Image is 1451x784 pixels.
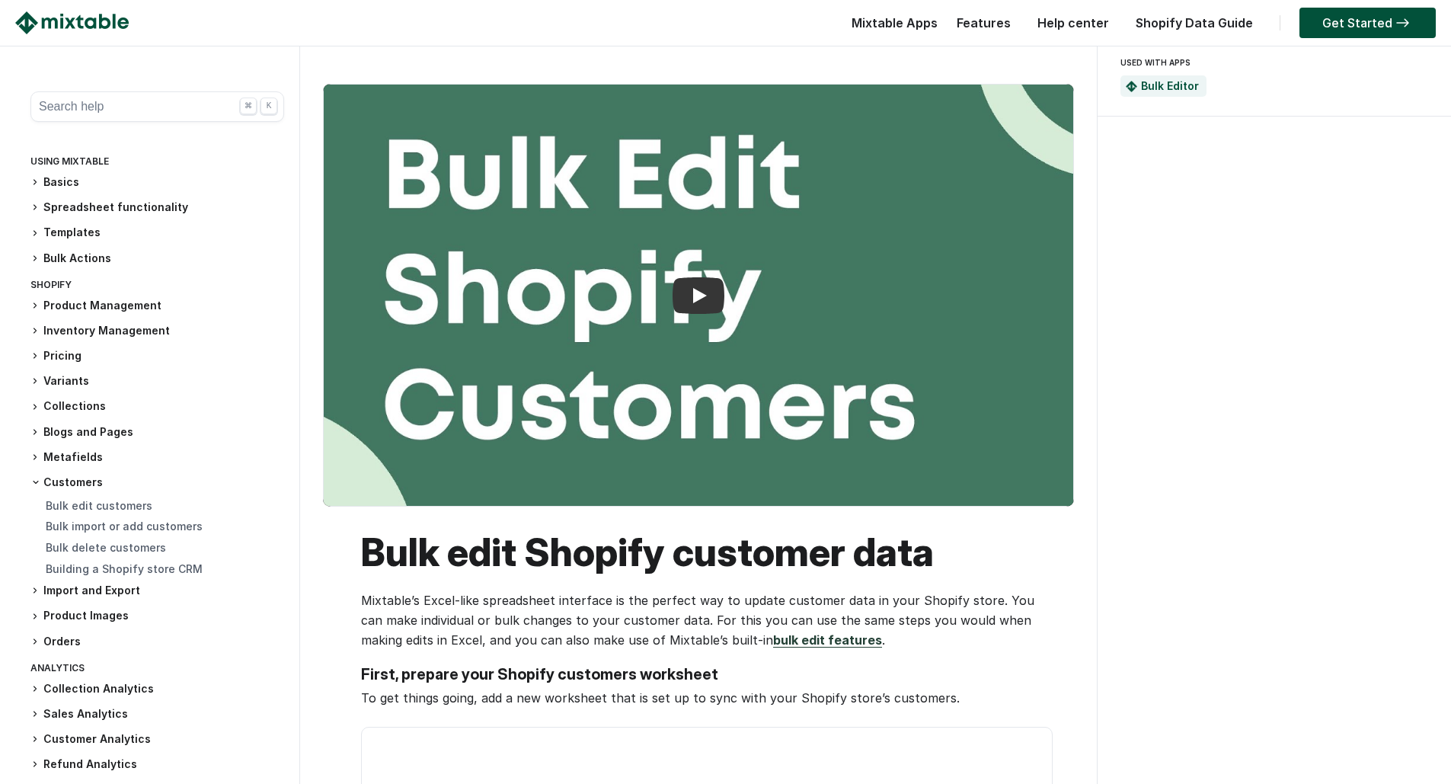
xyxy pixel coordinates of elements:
[1299,8,1436,38] a: Get Started
[30,348,284,364] h3: Pricing
[361,530,1051,575] h1: Bulk edit Shopify customer data
[240,98,257,114] div: ⌘
[30,276,284,298] div: Shopify
[1128,15,1261,30] a: Shopify Data Guide
[30,398,284,414] h3: Collections
[46,499,152,512] a: Bulk edit customers
[361,665,1051,684] h3: First, prepare your Shopify customers worksheet
[30,323,284,339] h3: Inventory Management
[30,91,284,122] button: Search help ⌘ K
[30,373,284,389] h3: Variants
[46,562,203,575] a: Building a Shopify store CRM
[30,152,284,174] div: Using Mixtable
[30,757,284,773] h3: Refund Analytics
[30,225,284,241] h3: Templates
[30,634,284,650] h3: Orders
[30,681,284,697] h3: Collection Analytics
[1030,15,1117,30] a: Help center
[361,688,1051,708] p: To get things going, add a new worksheet that is set up to sync with your Shopify store’s customers.
[361,590,1051,650] p: Mixtable’s Excel-like spreadsheet interface is the perfect way to update customer data in your Sh...
[30,424,284,440] h3: Blogs and Pages
[260,98,277,114] div: K
[773,632,882,648] a: bulk edit features
[46,541,166,554] a: Bulk delete customers
[1392,18,1413,27] img: arrow-right.svg
[30,706,284,722] h3: Sales Analytics
[30,450,284,466] h3: Metafields
[30,298,284,314] h3: Product Management
[30,731,284,747] h3: Customer Analytics
[30,174,284,190] h3: Basics
[949,15,1018,30] a: Features
[1141,79,1199,92] a: Bulk Editor
[30,659,284,681] div: Analytics
[30,608,284,624] h3: Product Images
[46,520,203,533] a: Bulk import or add customers
[15,11,129,34] img: Mixtable logo
[30,200,284,216] h3: Spreadsheet functionality
[30,475,284,490] h3: Customers
[1126,81,1137,92] img: Mixtable Spreadsheet Bulk Editor App
[30,583,284,599] h3: Import and Export
[844,11,938,42] div: Mixtable Apps
[30,251,284,267] h3: Bulk Actions
[1120,53,1422,72] div: USED WITH APPS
